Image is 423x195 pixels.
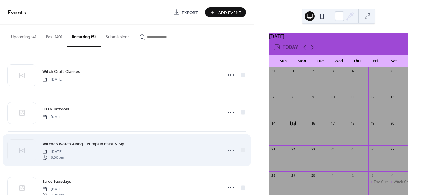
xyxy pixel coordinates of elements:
[311,69,315,74] div: 2
[350,95,355,99] div: 11
[374,179,423,185] div: The Cursed Cauldron Opens!
[8,7,26,19] span: Events
[291,69,295,74] div: 1
[271,95,275,99] div: 7
[42,68,80,75] a: Witch Craft Classes
[311,147,315,152] div: 23
[370,147,375,152] div: 26
[271,147,275,152] div: 21
[67,25,101,47] button: Recurring (5)
[42,77,63,82] span: [DATE]
[205,7,246,17] button: Add Event
[291,147,295,152] div: 22
[311,95,315,99] div: 9
[370,121,375,125] div: 19
[370,69,375,74] div: 5
[390,173,395,178] div: 4
[182,9,198,16] span: Export
[42,179,71,185] span: Tarot Tuesdays
[368,179,388,185] div: The Cursed Cauldron Opens!
[218,9,241,16] span: Add Event
[388,179,408,185] div: Witch Craft Classes
[390,69,395,74] div: 6
[292,55,311,67] div: Mon
[331,95,335,99] div: 10
[42,149,64,155] span: [DATE]
[385,55,403,67] div: Sat
[350,121,355,125] div: 18
[271,173,275,178] div: 28
[331,173,335,178] div: 1
[329,55,348,67] div: Wed
[291,173,295,178] div: 29
[331,69,335,74] div: 3
[274,55,292,67] div: Sun
[271,121,275,125] div: 14
[42,140,124,147] a: Witches Watch Along - Pumpkin Paint & Sip
[390,121,395,125] div: 20
[370,95,375,99] div: 12
[331,147,335,152] div: 24
[269,33,408,40] div: [DATE]
[366,55,384,67] div: Fri
[311,173,315,178] div: 30
[169,7,203,17] a: Export
[348,55,366,67] div: Thu
[6,25,41,46] button: Upcoming (4)
[350,69,355,74] div: 4
[42,178,71,185] a: Tarot Tuesdays
[331,121,335,125] div: 17
[291,121,295,125] div: 15
[311,121,315,125] div: 16
[41,25,67,46] button: Past (40)
[42,106,69,113] a: Flash Tattoos!
[370,173,375,178] div: 3
[390,95,395,99] div: 13
[350,147,355,152] div: 25
[390,147,395,152] div: 27
[42,155,64,160] span: 6:00 pm
[271,69,275,74] div: 31
[291,95,295,99] div: 8
[42,114,63,120] span: [DATE]
[350,173,355,178] div: 2
[42,69,80,75] span: Witch Craft Classes
[42,187,64,192] span: [DATE]
[101,25,135,46] button: Submissions
[311,55,329,67] div: Tue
